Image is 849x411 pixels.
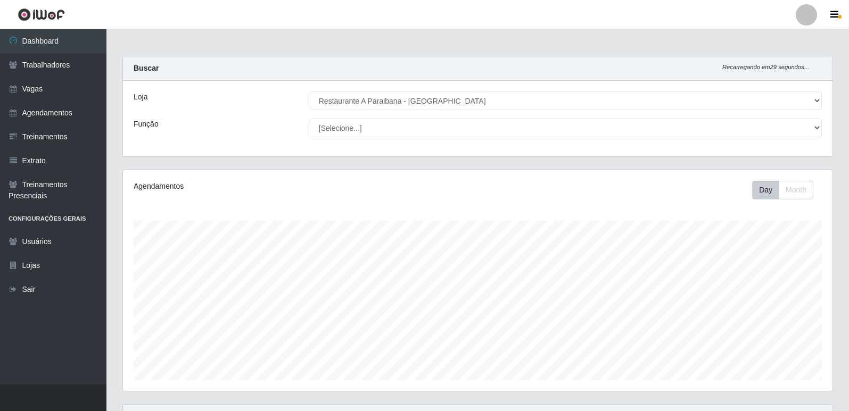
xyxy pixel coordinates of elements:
div: Agendamentos [134,181,411,192]
label: Função [134,119,159,130]
button: Day [752,181,779,199]
div: First group [752,181,813,199]
img: CoreUI Logo [18,8,65,21]
label: Loja [134,91,147,103]
i: Recarregando em 29 segundos... [722,64,809,70]
div: Toolbar with button groups [752,181,822,199]
strong: Buscar [134,64,159,72]
button: Month [779,181,813,199]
